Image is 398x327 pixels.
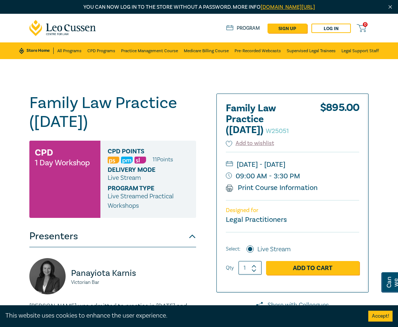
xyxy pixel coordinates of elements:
[320,103,359,139] div: $ 895.00
[368,311,393,322] button: Accept cookies
[153,155,173,164] li: 11 Point s
[71,268,196,279] p: Panayiota Karnis
[226,103,306,136] h2: Family Law Practice ([DATE])
[261,4,315,11] a: [DOMAIN_NAME][URL]
[184,42,229,59] a: Medicare Billing Course
[387,4,393,10] img: Close
[226,245,240,253] span: Select:
[29,94,196,131] h1: Family Law Practice ([DATE])
[19,47,54,54] a: Store Home
[5,311,357,320] div: This website uses cookies to enhance the user experience.
[35,146,53,159] h3: CPD
[108,185,175,192] span: Program type
[216,301,369,310] a: Share with Colleagues
[87,42,115,59] a: CPD Programs
[268,24,307,33] a: sign up
[29,225,196,247] button: Presenters
[108,174,141,182] span: Live Stream
[134,157,146,163] img: Substantive Law
[71,280,196,285] small: Victorian Bar
[266,127,289,135] small: W25051
[257,245,291,254] label: Live Stream
[57,42,82,59] a: All Programs
[226,207,359,214] p: Designed for
[29,3,369,11] p: You can now log in to the store without a password. More info
[226,183,318,193] a: Print Course Information
[121,42,178,59] a: Practice Management Course
[108,192,189,211] p: Live Streamed Practical Workshops
[121,157,133,163] img: Practice Management & Business Skills
[108,166,175,173] span: Delivery Mode
[235,42,281,59] a: Pre-Recorded Webcasts
[239,261,262,275] input: 1
[226,25,260,32] a: Program
[226,264,234,272] label: Qty
[226,139,274,148] button: Add to wishlist
[341,42,379,59] a: Legal Support Staff
[226,159,359,170] small: [DATE] - [DATE]
[35,159,90,166] small: 1 Day Workshop
[226,215,287,224] small: Legal Practitioners
[311,24,351,33] a: Log in
[226,170,359,182] small: 09:00 AM - 3:30 PM
[287,42,336,59] a: Supervised Legal Trainees
[266,261,359,275] a: Add to Cart
[108,148,175,155] span: CPD Points
[363,22,368,27] span: 0
[29,258,66,294] img: https://s3.ap-southeast-2.amazonaws.com/leo-cussen-store-production-content/Contacts/PANAYIOTA%20...
[108,157,119,163] img: Professional Skills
